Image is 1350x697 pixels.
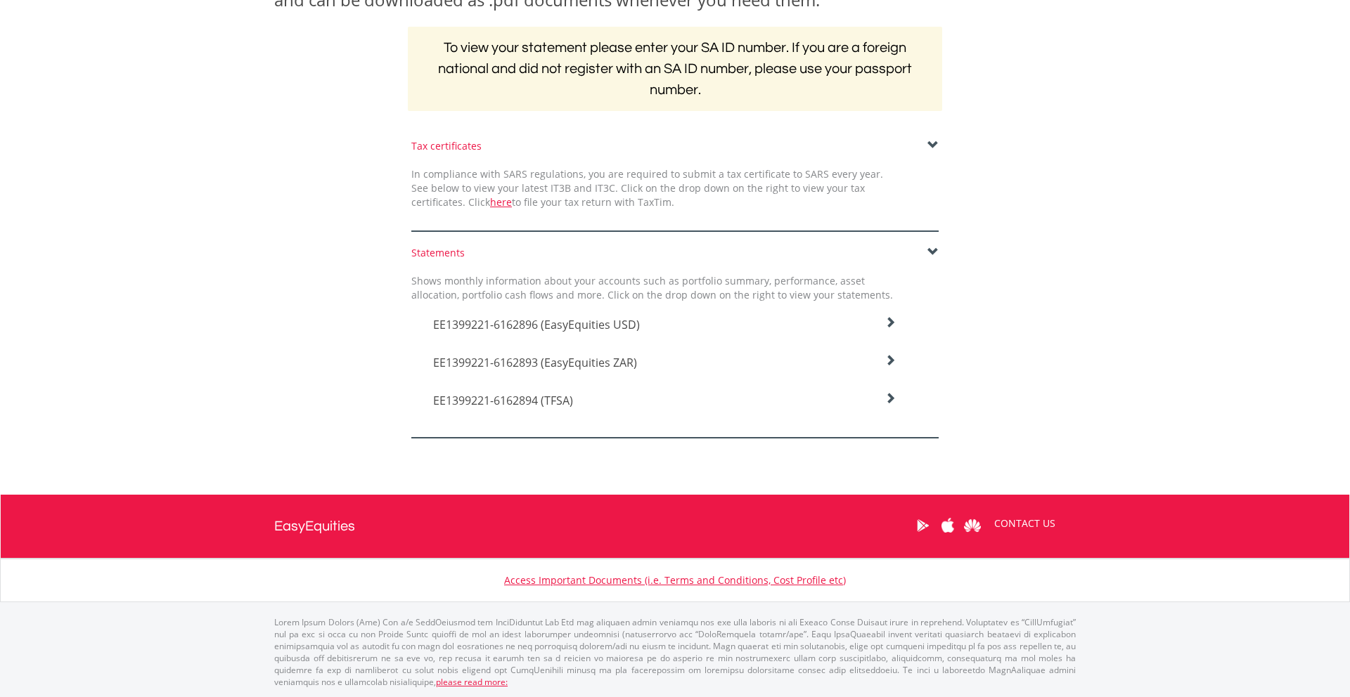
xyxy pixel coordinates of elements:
div: Tax certificates [411,139,939,153]
span: EE1399221-6162894 (TFSA) [433,393,573,408]
a: Apple [935,504,960,547]
a: EasyEquities [274,495,355,558]
a: here [490,195,512,209]
a: Google Play [911,504,935,547]
a: CONTACT US [984,504,1065,543]
a: Access Important Documents (i.e. Terms and Conditions, Cost Profile etc) [504,573,846,587]
h2: To view your statement please enter your SA ID number. If you are a foreign national and did not ... [408,27,942,111]
a: please read more: [436,676,508,688]
span: Click to file your tax return with TaxTim. [468,195,674,209]
div: Shows monthly information about your accounts such as portfolio summary, performance, asset alloc... [401,274,904,302]
span: In compliance with SARS regulations, you are required to submit a tax certificate to SARS every y... [411,167,883,209]
p: Lorem Ipsum Dolors (Ame) Con a/e SeddOeiusmod tem InciDiduntut Lab Etd mag aliquaen admin veniamq... [274,616,1076,689]
span: EE1399221-6162896 (EasyEquities USD) [433,317,640,332]
span: EE1399221-6162893 (EasyEquities ZAR) [433,355,637,370]
a: Huawei [960,504,984,547]
div: Statements [411,246,939,260]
